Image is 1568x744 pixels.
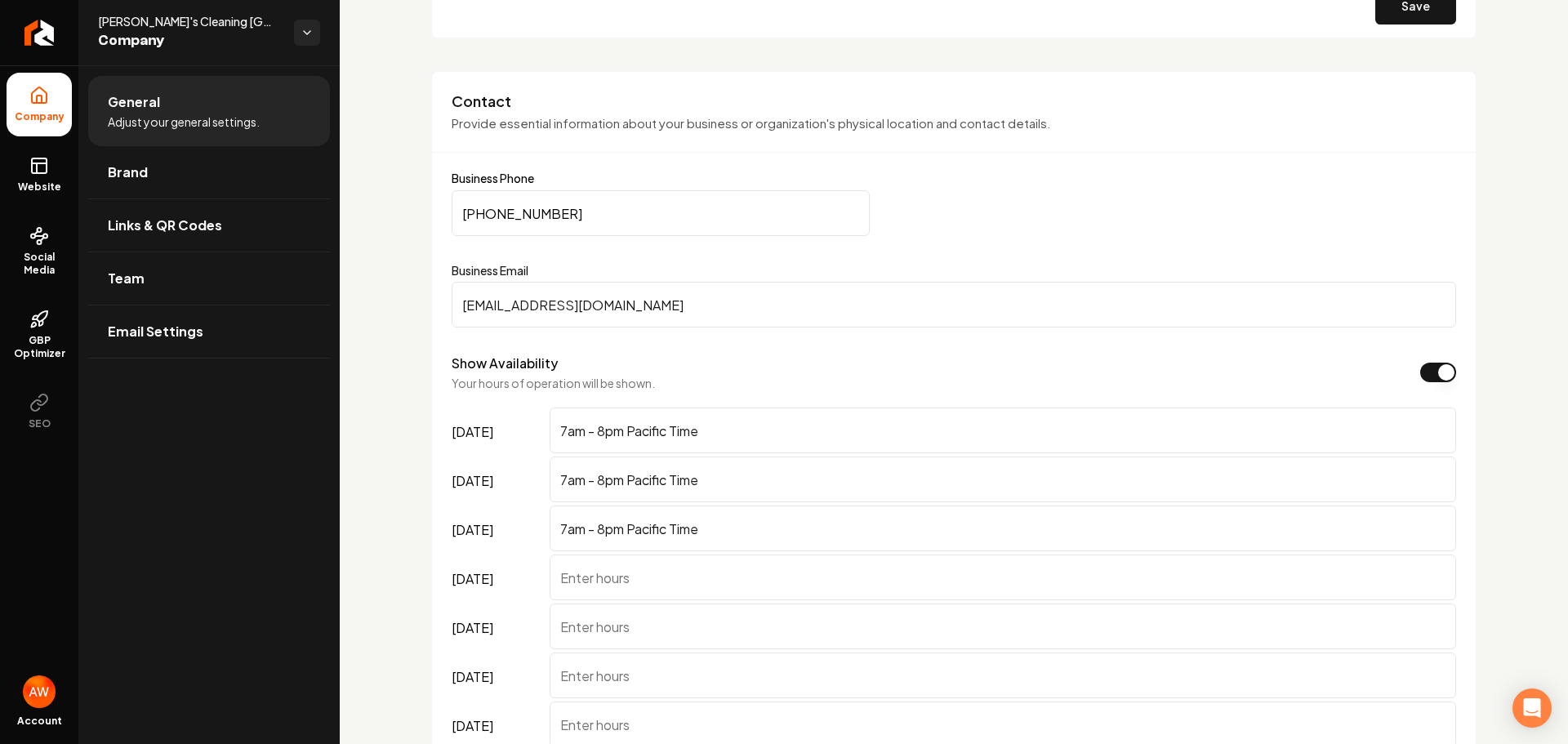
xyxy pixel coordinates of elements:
span: GBP Optimizer [7,334,72,360]
span: Social Media [7,251,72,277]
button: Open user button [23,675,56,708]
a: Email Settings [88,305,330,358]
label: [DATE] [452,408,543,457]
input: Enter hours [550,408,1456,453]
p: Provide essential information about your business or organization's physical location and contact... [452,114,1456,133]
span: Team [108,269,145,288]
a: Brand [88,146,330,198]
input: Enter hours [550,653,1456,698]
img: Alexa Wiley [23,675,56,708]
a: Social Media [7,213,72,290]
a: Website [7,143,72,207]
span: Website [11,180,68,194]
button: SEO [7,380,72,443]
label: Business Phone [452,172,1456,184]
input: Enter hours [550,506,1456,551]
label: [DATE] [452,555,543,604]
span: Company [98,29,281,52]
label: [DATE] [452,506,543,555]
input: Business Email [452,282,1456,327]
img: Rebolt Logo [24,20,55,46]
a: Team [88,252,330,305]
a: GBP Optimizer [7,296,72,373]
span: Brand [108,163,148,182]
h3: Contact [452,91,1456,111]
span: Links & QR Codes [108,216,222,235]
label: [DATE] [452,457,543,506]
span: Company [8,110,71,123]
a: Links & QR Codes [88,199,330,252]
span: [PERSON_NAME]'s Cleaning [GEOGRAPHIC_DATA] [98,13,281,29]
div: Open Intercom Messenger [1512,688,1552,728]
span: SEO [22,417,57,430]
span: Email Settings [108,322,203,341]
p: Your hours of operation will be shown. [452,375,655,391]
label: [DATE] [452,604,543,653]
input: Enter hours [550,457,1456,502]
input: Enter hours [550,555,1456,600]
input: Enter hours [550,604,1456,649]
label: Business Email [452,262,1456,278]
span: General [108,92,160,112]
span: Adjust your general settings. [108,114,260,130]
label: [DATE] [452,653,543,702]
label: Show Availability [452,354,558,372]
span: Account [17,715,62,728]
